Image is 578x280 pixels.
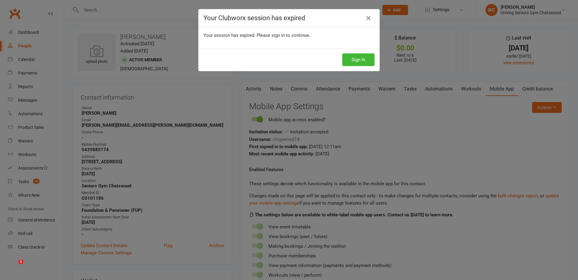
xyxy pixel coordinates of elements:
[203,14,375,22] h4: Your Clubworx session has expired
[342,53,375,66] button: Sign In
[364,13,373,23] a: Close
[6,259,21,274] iframe: Intercom live chat
[18,259,23,264] span: 1
[203,33,310,38] span: Your session has expired. Please sign in to continue.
